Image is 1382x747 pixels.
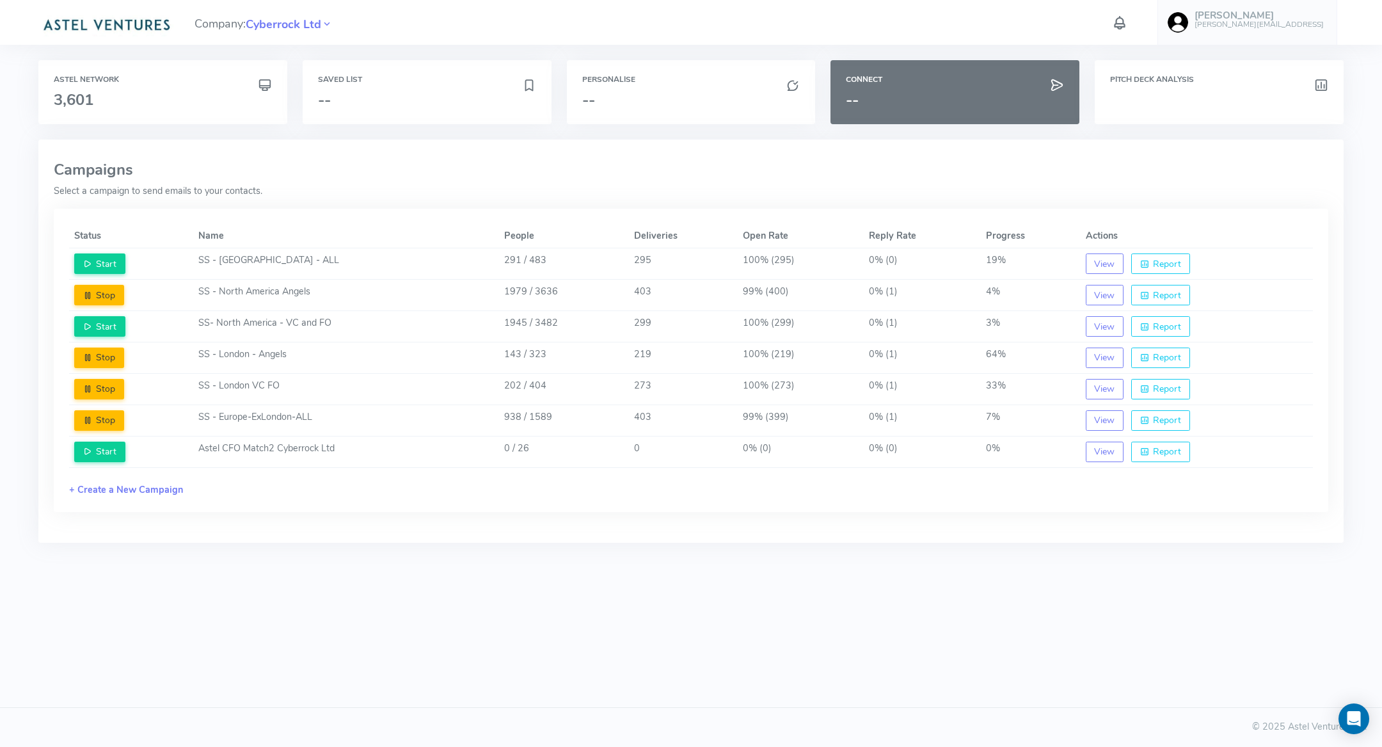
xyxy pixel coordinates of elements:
button: Stop [74,410,124,431]
td: 99% (399) [738,405,864,436]
td: 938 / 1589 [499,405,629,436]
td: 202 / 404 [499,373,629,405]
td: 0 [629,436,738,467]
td: 0% (1) [864,405,980,436]
button: Report [1131,316,1190,337]
td: SS - [GEOGRAPHIC_DATA] - ALL [193,248,500,280]
button: Stop [74,348,124,368]
td: 33% [981,373,1081,405]
td: 100% (219) [738,342,864,374]
button: Report [1131,442,1190,462]
td: 64% [981,342,1081,374]
button: View [1086,285,1124,305]
img: user-image [1168,12,1188,33]
button: View [1086,379,1124,399]
td: 299 [629,311,738,342]
button: View [1086,442,1124,462]
td: 0% (1) [864,280,980,311]
button: Stop [74,379,124,399]
button: View [1086,348,1124,368]
td: 273 [629,373,738,405]
button: Start [74,316,125,337]
button: Report [1131,285,1190,305]
td: 219 [629,342,738,374]
button: Stop [74,285,124,305]
button: Start [74,442,125,462]
th: People [499,224,629,248]
h5: [PERSON_NAME] [1195,10,1324,21]
td: 143 / 323 [499,342,629,374]
th: Progress [981,224,1081,248]
button: Report [1131,410,1190,431]
button: Report [1131,253,1190,274]
td: 0% (0) [864,436,980,467]
span: Cyberrock Ltd [246,16,321,33]
td: 100% (273) [738,373,864,405]
td: SS- North America - VC and FO [193,311,500,342]
h6: Pitch Deck Analysis [1110,76,1328,84]
td: 291 / 483 [499,248,629,280]
td: 99% (400) [738,280,864,311]
td: 295 [629,248,738,280]
td: 403 [629,405,738,436]
h6: Connect [846,76,1064,84]
th: Deliveries [629,224,738,248]
td: 0% (0) [738,436,864,467]
div: © 2025 Astel Ventures Ltd. [15,720,1367,734]
button: View [1086,410,1124,431]
button: View [1086,253,1124,274]
th: Status [69,224,193,248]
span: -- [318,90,331,110]
td: 100% (295) [738,248,864,280]
td: 1945 / 3482 [499,311,629,342]
td: 403 [629,280,738,311]
td: 7% [981,405,1081,436]
td: Astel CFO Match2 Cyberrock Ltd [193,436,500,467]
span: 3,601 [54,90,93,110]
h6: Astel Network [54,76,272,84]
h3: Campaigns [54,161,1328,178]
th: Actions [1081,224,1313,248]
div: Open Intercom Messenger [1338,703,1369,734]
span: Company: [195,12,333,34]
button: View [1086,316,1124,337]
td: 19% [981,248,1081,280]
td: SS - London - Angels [193,342,500,374]
p: Select a campaign to send emails to your contacts. [54,184,1328,198]
th: Open Rate [738,224,864,248]
td: 100% (299) [738,311,864,342]
th: Reply Rate [864,224,980,248]
td: SS - North America Angels [193,280,500,311]
td: 1979 / 3636 [499,280,629,311]
h3: -- [846,92,1064,108]
a: + Create a New Campaign [69,483,183,496]
h6: Saved List [318,76,536,84]
td: SS - Europe-ExLondon-ALL [193,405,500,436]
td: 0 / 26 [499,436,629,467]
th: Name [193,224,500,248]
h6: [PERSON_NAME][EMAIL_ADDRESS] [1195,20,1324,29]
td: 3% [981,311,1081,342]
a: Cyberrock Ltd [246,16,321,31]
td: SS - London VC FO [193,373,500,405]
td: 4% [981,280,1081,311]
td: 0% (0) [864,248,980,280]
td: 0% (1) [864,373,980,405]
td: 0% [981,436,1081,467]
h3: -- [582,92,800,108]
button: Report [1131,348,1190,368]
button: Report [1131,379,1190,399]
button: Start [74,253,125,274]
td: 0% (1) [864,342,980,374]
td: 0% (1) [864,311,980,342]
h6: Personalise [582,76,800,84]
